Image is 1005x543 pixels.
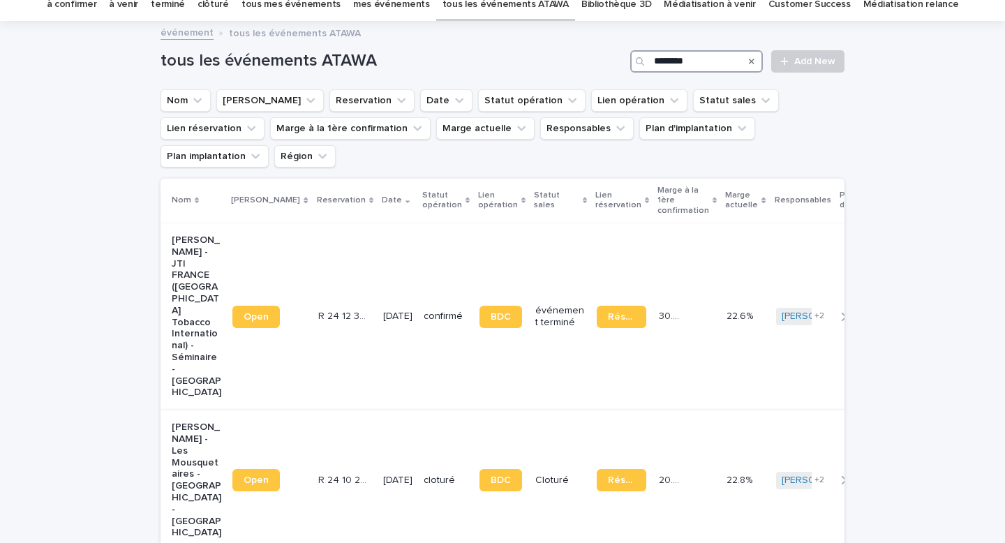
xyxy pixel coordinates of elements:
p: Cloturé [535,475,585,486]
p: [PERSON_NAME] - Les Mousquetaires - [GEOGRAPHIC_DATA] - [GEOGRAPHIC_DATA] [172,422,221,539]
span: + 2 [814,312,824,320]
span: Réservation [608,312,635,322]
p: Marge à la 1ère confirmation [657,183,709,218]
p: Lien opération [478,188,518,214]
p: 22.6% [727,308,756,322]
a: Add New [771,50,844,73]
p: Reservation [317,193,366,208]
button: Nom [161,89,211,112]
p: [PERSON_NAME] - JTI FRANCE ([GEOGRAPHIC_DATA] Tobacco International) - Séminaire - [GEOGRAPHIC_DATA] [172,235,221,399]
button: Responsables [540,117,634,140]
span: BDC [491,475,511,485]
button: Statut opération [478,89,586,112]
button: Marge à la 1ère confirmation [270,117,431,140]
p: Date [382,193,402,208]
p: confirmé [424,311,468,322]
p: Plan d'implantation [840,188,898,214]
p: R 24 10 2717 [318,472,371,486]
button: Reservation [329,89,415,112]
p: [PERSON_NAME] [231,193,300,208]
span: + 2 [814,476,824,484]
button: Lien Stacker [216,89,324,112]
input: Search [630,50,763,73]
button: Statut sales [693,89,779,112]
span: Open [244,475,269,485]
a: Open [232,469,280,491]
p: Responsables [775,193,831,208]
span: Add New [794,57,835,66]
p: Statut sales [534,188,579,214]
p: [DATE] [383,311,412,322]
p: [DATE] [383,475,412,486]
button: Lien réservation [161,117,265,140]
p: R 24 12 392 [318,308,371,322]
a: BDC [479,306,522,328]
a: [PERSON_NAME] [782,311,858,322]
button: Région [274,145,336,168]
p: 22.8% [727,472,755,486]
p: cloturé [424,475,468,486]
a: [PERSON_NAME] [782,475,858,486]
button: Plan implantation [161,145,269,168]
button: Plan d'implantation [639,117,755,140]
button: Marge actuelle [436,117,535,140]
span: BDC [491,312,511,322]
p: Nom [172,193,191,208]
a: Réservation [597,306,646,328]
p: tous les événements ATAWA [229,24,361,40]
a: Open [232,306,280,328]
h1: tous les événements ATAWA [161,51,625,71]
p: Statut opération [422,188,462,214]
span: Open [244,312,269,322]
p: 30.3 % [659,308,687,322]
p: Lien réservation [595,188,641,214]
p: événement terminé [535,305,585,329]
a: Réservation [597,469,646,491]
a: BDC [479,469,522,491]
span: Réservation [608,475,635,485]
a: événement [161,24,214,40]
p: 20.6 % [659,472,687,486]
button: Lien opération [591,89,687,112]
p: Marge actuelle [725,188,758,214]
button: Date [420,89,472,112]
